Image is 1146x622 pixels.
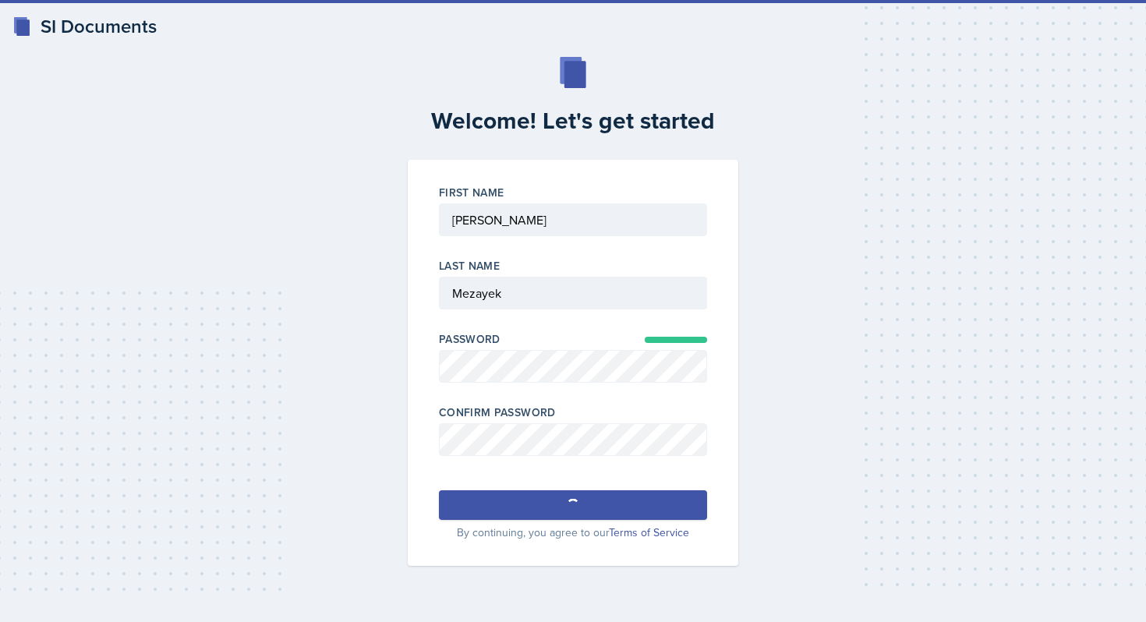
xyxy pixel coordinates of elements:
p: By continuing, you agree to our [439,525,707,541]
label: Confirm Password [439,405,556,420]
a: Terms of Service [609,525,689,540]
h2: Welcome! Let's get started [398,107,748,135]
input: Last Name [439,277,707,309]
label: Last Name [439,258,500,274]
label: First Name [439,185,504,200]
label: Password [439,331,500,347]
a: SI Documents [12,12,157,41]
input: First Name [439,203,707,236]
